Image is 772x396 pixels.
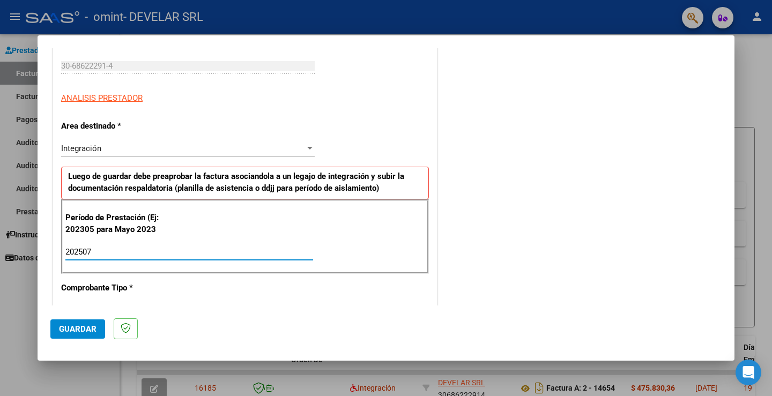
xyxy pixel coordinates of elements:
[736,360,761,385] div: Open Intercom Messenger
[61,305,95,315] span: Factura A
[50,319,105,339] button: Guardar
[68,171,404,193] strong: Luego de guardar debe preaprobar la factura asociandola a un legajo de integración y subir la doc...
[61,282,172,294] p: Comprobante Tipo *
[61,144,101,153] span: Integración
[65,212,173,236] p: Período de Prestación (Ej: 202305 para Mayo 2023
[59,324,96,334] span: Guardar
[61,120,172,132] p: Area destinado *
[61,93,143,103] span: ANALISIS PRESTADOR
